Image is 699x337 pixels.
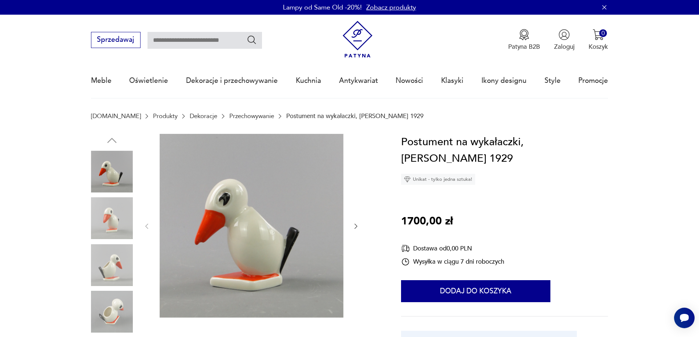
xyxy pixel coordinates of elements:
a: Nowości [396,64,423,98]
img: Ikona dostawy [401,244,410,253]
img: Zdjęcie produktu Postument na wykałaczki, Ćmielów 1929 [160,134,343,318]
p: Patyna B2B [508,43,540,51]
img: Ikona medalu [518,29,530,40]
img: Patyna - sklep z meblami i dekoracjami vintage [339,21,376,58]
a: Dekoracje i przechowywanie [186,64,278,98]
a: Produkty [153,113,178,120]
a: Meble [91,64,112,98]
a: Style [545,64,561,98]
p: Koszyk [589,43,608,51]
a: [DOMAIN_NAME] [91,113,141,120]
p: Lampy od Same Old -20%! [283,3,362,12]
img: Ikona diamentu [404,176,411,183]
h1: Postument na wykałaczki, [PERSON_NAME] 1929 [401,134,608,167]
p: 1700,00 zł [401,213,453,230]
a: Zobacz produkty [366,3,416,12]
a: Klasyki [441,64,463,98]
button: 0Koszyk [589,29,608,51]
iframe: Smartsupp widget button [674,308,695,328]
button: Szukaj [247,34,257,45]
a: Kuchnia [296,64,321,98]
a: Dekoracje [190,113,217,120]
div: Wysyłka w ciągu 7 dni roboczych [401,257,504,266]
p: Postument na wykałaczki, [PERSON_NAME] 1929 [286,113,423,120]
div: 0 [599,29,607,37]
a: Ikona medaluPatyna B2B [508,29,540,51]
button: Sprzedawaj [91,32,141,48]
img: Zdjęcie produktu Postument na wykałaczki, Ćmielów 1929 [91,244,133,286]
div: Dostawa od 0,00 PLN [401,244,504,253]
img: Zdjęcie produktu Postument na wykałaczki, Ćmielów 1929 [91,291,133,333]
img: Zdjęcie produktu Postument na wykałaczki, Ćmielów 1929 [91,151,133,193]
img: Zdjęcie produktu Postument na wykałaczki, Ćmielów 1929 [91,197,133,239]
a: Przechowywanie [229,113,274,120]
a: Ikony designu [481,64,527,98]
p: Zaloguj [554,43,575,51]
a: Antykwariat [339,64,378,98]
a: Promocje [578,64,608,98]
a: Sprzedawaj [91,37,141,43]
button: Patyna B2B [508,29,540,51]
a: Oświetlenie [129,64,168,98]
button: Zaloguj [554,29,575,51]
div: Unikat - tylko jedna sztuka! [401,174,475,185]
button: Dodaj do koszyka [401,280,550,302]
img: Ikona koszyka [593,29,604,40]
img: Ikonka użytkownika [558,29,570,40]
